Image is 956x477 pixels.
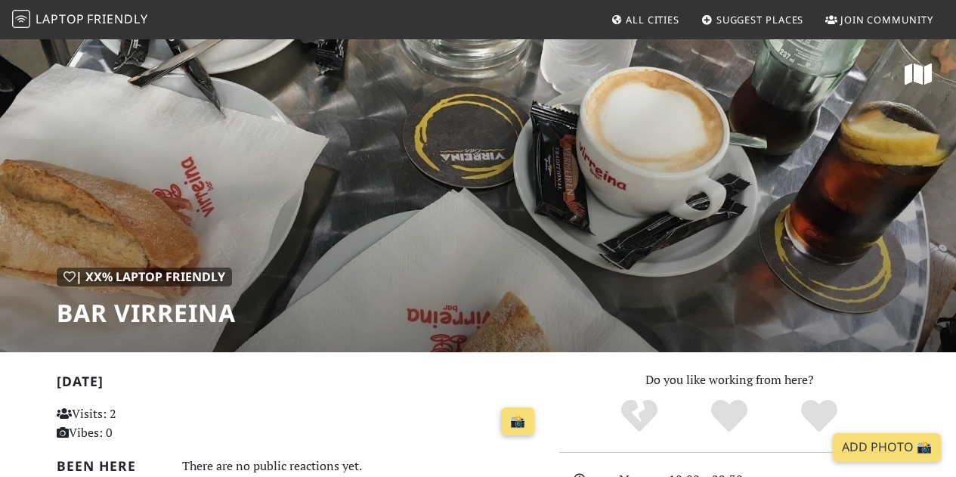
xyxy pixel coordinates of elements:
div: No [595,398,685,435]
h1: Bar Virreina [57,299,236,327]
span: All Cities [626,13,679,26]
p: Do you like working from here? [559,370,900,390]
a: Suggest Places [695,6,810,33]
span: Laptop [36,11,85,27]
div: There are no public reactions yet. [182,455,541,477]
span: Suggest Places [716,13,804,26]
h2: [DATE] [57,373,541,395]
p: Visits: 2 Vibes: 0 [57,404,206,443]
span: Join Community [840,13,933,26]
img: LaptopFriendly [12,10,30,28]
a: 📸 [501,407,534,436]
span: Friendly [87,11,147,27]
h2: Been here [57,458,164,474]
a: All Cities [605,6,685,33]
a: Join Community [819,6,939,33]
div: Yes [685,398,775,435]
a: Add Photo 📸 [833,433,941,462]
a: LaptopFriendly LaptopFriendly [12,7,148,33]
div: | XX% Laptop Friendly [57,268,232,287]
div: Definitely! [774,398,864,435]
